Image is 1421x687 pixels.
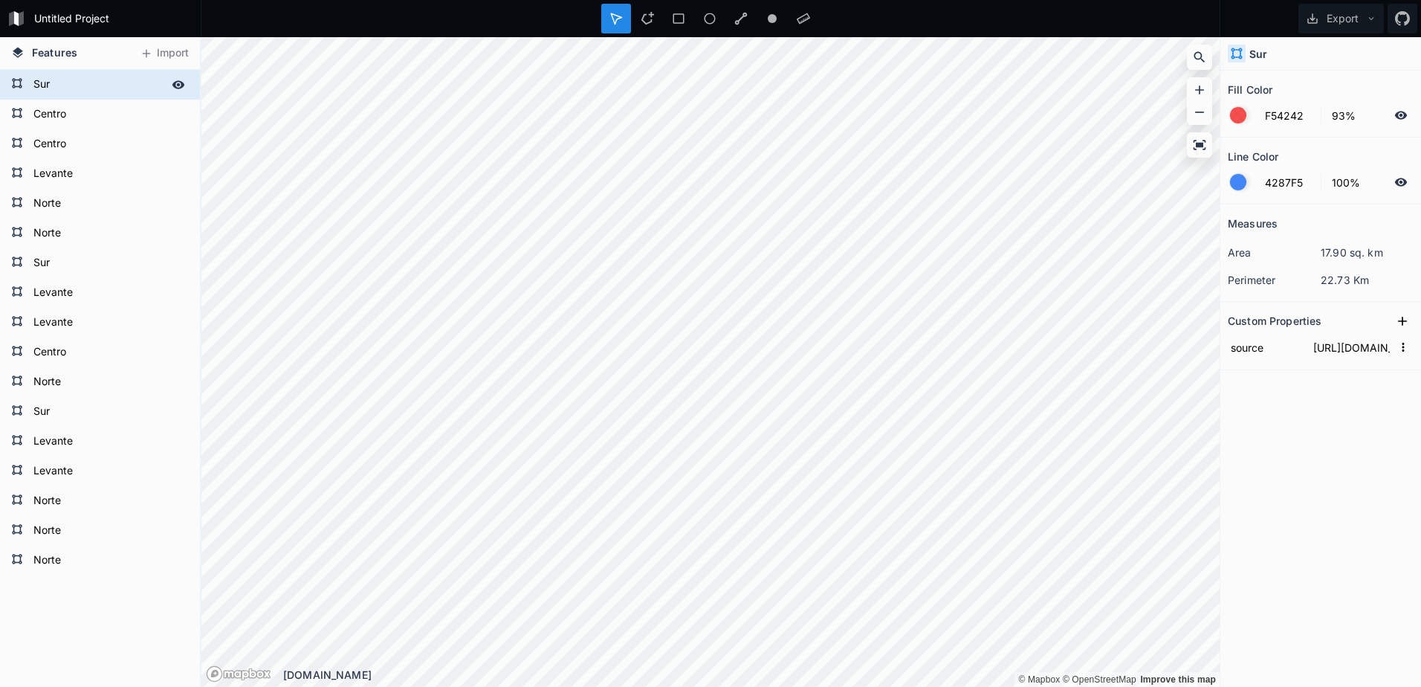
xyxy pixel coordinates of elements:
[1018,674,1060,685] a: Mapbox
[1228,272,1321,288] dt: perimeter
[32,45,77,60] span: Features
[1228,309,1321,332] h2: Custom Properties
[1310,336,1393,358] input: Empty
[283,667,1220,683] div: [DOMAIN_NAME]
[1228,78,1272,101] h2: Fill Color
[206,665,271,683] a: Mapbox logo
[1228,245,1321,260] dt: area
[1321,272,1414,288] dd: 22.73 Km
[1228,145,1278,168] h2: Line Color
[1249,46,1267,62] h4: Sur
[1228,336,1303,358] input: Name
[1228,212,1278,235] h2: Measures
[132,42,196,65] button: Import
[1140,674,1216,685] a: Map feedback
[1063,674,1136,685] a: OpenStreetMap
[1321,245,1414,260] dd: 17.90 sq. km
[1298,4,1384,33] button: Export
